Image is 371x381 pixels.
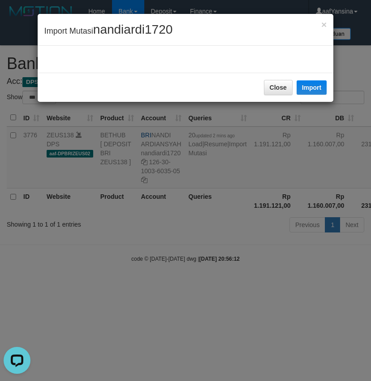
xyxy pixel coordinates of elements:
[321,20,327,29] button: Close
[264,80,293,95] button: Close
[4,4,30,31] button: Open LiveChat chat widget
[297,80,327,95] button: Import
[93,22,173,36] span: nandiardi1720
[321,19,327,30] span: ×
[44,26,173,35] span: Import Mutasi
